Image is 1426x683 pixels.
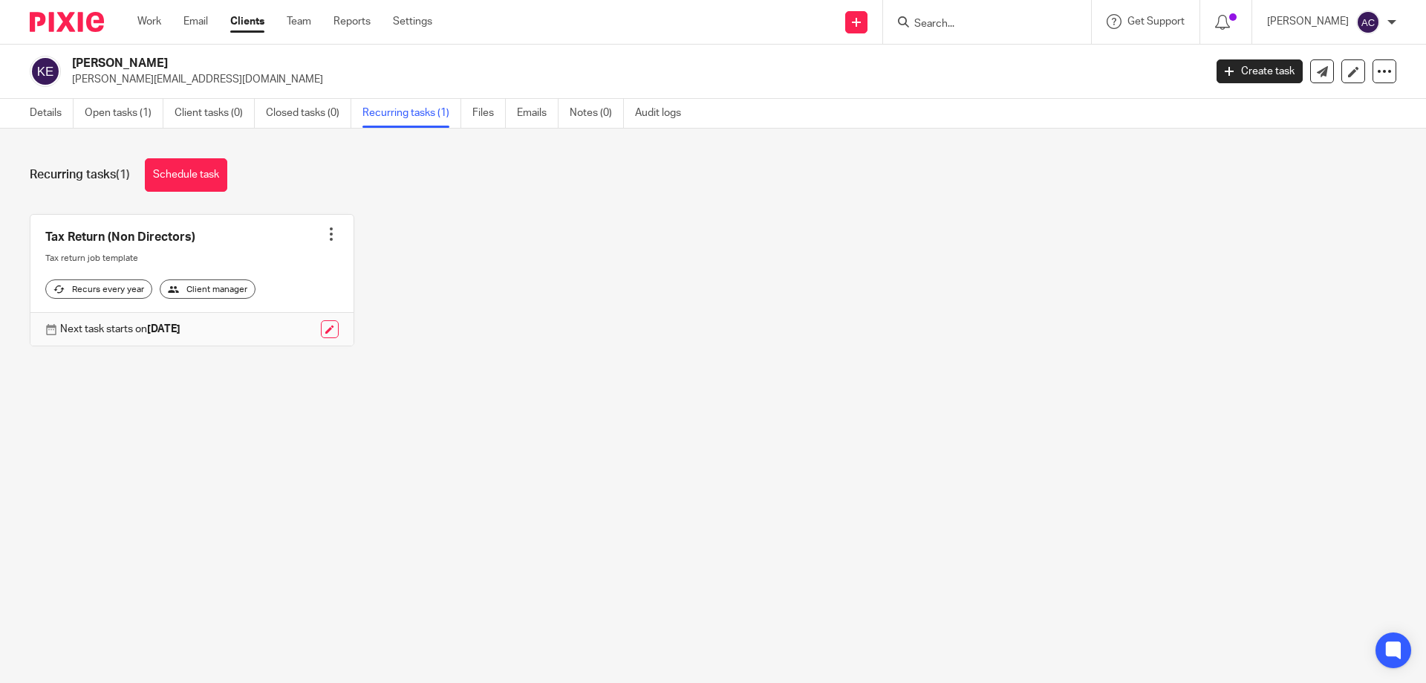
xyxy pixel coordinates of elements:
[183,14,208,29] a: Email
[160,279,255,299] div: Client manager
[1217,59,1303,83] a: Create task
[570,99,624,128] a: Notes (0)
[635,99,692,128] a: Audit logs
[137,14,161,29] a: Work
[145,158,227,192] a: Schedule task
[266,99,351,128] a: Closed tasks (0)
[1127,16,1185,27] span: Get Support
[30,99,74,128] a: Details
[30,12,104,32] img: Pixie
[175,99,255,128] a: Client tasks (0)
[230,14,264,29] a: Clients
[30,167,130,183] h1: Recurring tasks
[393,14,432,29] a: Settings
[60,322,180,337] p: Next task starts on
[1267,14,1349,29] p: [PERSON_NAME]
[30,56,61,87] img: svg%3E
[85,99,163,128] a: Open tasks (1)
[116,169,130,181] span: (1)
[72,72,1194,87] p: [PERSON_NAME][EMAIL_ADDRESS][DOMAIN_NAME]
[472,99,506,128] a: Files
[147,324,180,334] strong: [DATE]
[45,279,152,299] div: Recurs every year
[72,56,970,71] h2: [PERSON_NAME]
[287,14,311,29] a: Team
[1356,10,1380,34] img: svg%3E
[913,18,1046,31] input: Search
[333,14,371,29] a: Reports
[362,99,461,128] a: Recurring tasks (1)
[517,99,559,128] a: Emails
